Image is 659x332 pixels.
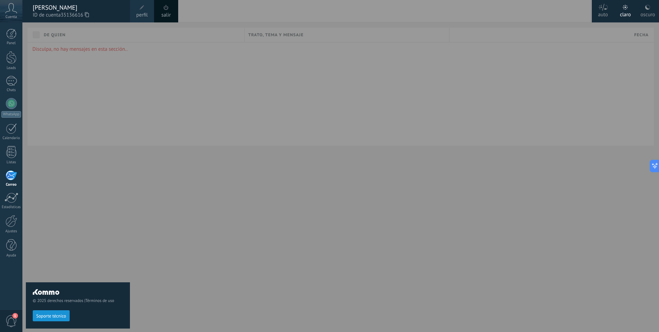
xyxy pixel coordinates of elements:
span: ID de cuenta [33,11,123,19]
a: salir [161,11,171,19]
div: Leads [1,66,21,70]
div: Calendario [1,136,21,140]
div: WhatsApp [1,111,21,118]
span: © 2025 derechos reservados | [33,298,123,303]
div: Ayuda [1,253,21,258]
span: Cuenta [6,15,17,19]
span: 35136616 [61,11,89,19]
div: Panel [1,41,21,46]
div: Chats [1,88,21,92]
div: Ajustes [1,229,21,234]
div: oscuro [640,4,655,22]
div: Correo [1,183,21,187]
div: Estadísticas [1,205,21,209]
div: claro [620,4,631,22]
a: Términos de uso [85,298,114,303]
div: auto [598,4,608,22]
div: Listas [1,160,21,165]
div: [PERSON_NAME] [33,4,123,11]
span: perfil [136,11,148,19]
span: 1 [12,313,18,319]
